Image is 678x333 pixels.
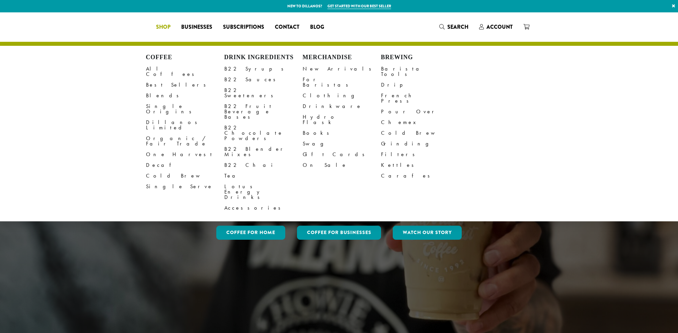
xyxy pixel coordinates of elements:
span: Subscriptions [223,23,264,31]
a: Carafes [381,171,459,181]
a: Decaf [146,160,224,171]
a: B22 Fruit Beverage Bases [224,101,303,122]
a: For Baristas [303,74,381,90]
a: All Coffees [146,64,224,80]
span: Contact [275,23,299,31]
a: Grinding [381,138,459,149]
span: Account [486,23,513,31]
a: Single Serve [146,181,224,192]
a: Hydro Flask [303,112,381,128]
a: Accessories [224,203,303,213]
a: B22 Chai [224,160,303,171]
h4: Brewing [381,54,459,61]
a: Gift Cards [303,149,381,160]
a: Drinkware [303,101,381,112]
h4: Merchandise [303,54,381,61]
a: Cold Brew [381,128,459,138]
span: Blog [310,23,324,31]
a: Organic / Fair Trade [146,133,224,149]
a: Coffee For Businesses [297,226,381,240]
a: B22 Blender Mixes [224,144,303,160]
a: Cold Brew [146,171,224,181]
a: Pour Over [381,106,459,117]
a: Barista Tools [381,64,459,80]
a: Filters [381,149,459,160]
a: B22 Sauces [224,74,303,85]
a: Dillanos Limited [146,117,224,133]
a: New Arrivals [303,64,381,74]
a: Clothing [303,90,381,101]
a: Tea [224,171,303,181]
a: Search [434,21,474,32]
a: B22 Chocolate Powders [224,122,303,144]
a: One Harvest [146,149,224,160]
a: Books [303,128,381,138]
a: Blends [146,90,224,101]
span: Shop [156,23,170,31]
a: Single Origins [146,101,224,117]
h4: Drink Ingredients [224,54,303,61]
a: Get started with our best seller [327,3,391,9]
a: French Press [381,90,459,106]
a: Coffee for Home [216,226,285,240]
a: Lotus Energy Drinks [224,181,303,203]
a: Swag [303,138,381,149]
a: Watch Our Story [393,226,462,240]
a: Shop [151,22,176,32]
a: B22 Sweeteners [224,85,303,101]
a: Chemex [381,117,459,128]
a: B22 Syrups [224,64,303,74]
h4: Coffee [146,54,224,61]
a: Kettles [381,160,459,171]
a: Best Sellers [146,80,224,90]
a: Drip [381,80,459,90]
span: Search [447,23,468,31]
span: Businesses [181,23,212,31]
a: On Sale [303,160,381,171]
